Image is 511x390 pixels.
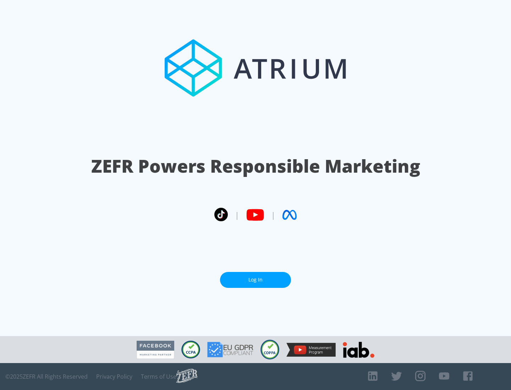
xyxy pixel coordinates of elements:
img: COPPA Compliant [260,340,279,360]
img: Facebook Marketing Partner [137,341,174,359]
span: © 2025 ZEFR All Rights Reserved [5,373,88,380]
a: Privacy Policy [96,373,132,380]
span: | [271,210,275,220]
h1: ZEFR Powers Responsible Marketing [91,154,420,178]
a: Terms of Use [141,373,176,380]
a: Log In [220,272,291,288]
span: | [235,210,239,220]
img: CCPA Compliant [181,341,200,358]
img: YouTube Measurement Program [286,343,336,357]
img: IAB [343,342,374,358]
img: GDPR Compliant [207,342,253,357]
